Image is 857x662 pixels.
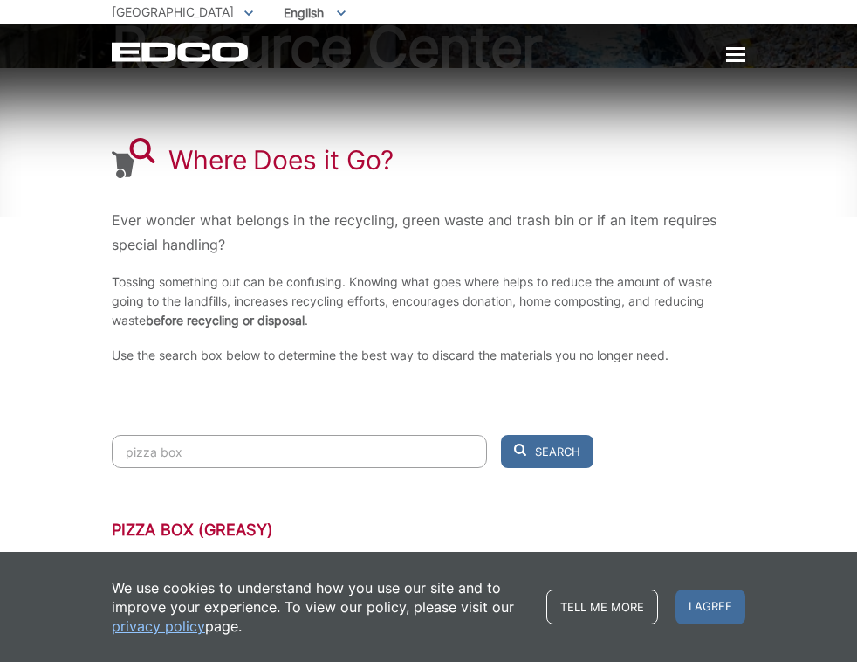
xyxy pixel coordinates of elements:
[535,444,580,459] span: Search
[675,590,745,624] span: I agree
[501,435,593,468] button: Search
[168,144,394,176] h1: Where Does it Go?
[112,272,745,330] p: Tossing something out can be confusing. Knowing what goes where helps to reduce the amount of was...
[112,42,250,62] a: EDCD logo. Return to the homepage.
[112,208,745,257] p: Ever wonder what belongs in the recycling, green waste and trash bin or if an item requires speci...
[112,346,745,365] p: Use the search box below to determine the best way to discard the materials you no longer need.
[112,4,234,19] span: [GEOGRAPHIC_DATA]
[146,313,305,328] strong: before recycling or disposal
[112,617,205,636] a: privacy policy
[112,521,745,540] h3: Pizza Box (greasy)
[112,578,529,636] p: We use cookies to understand how you use our site and to improve your experience. To view our pol...
[112,435,487,468] input: Search
[546,590,658,624] a: Tell me more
